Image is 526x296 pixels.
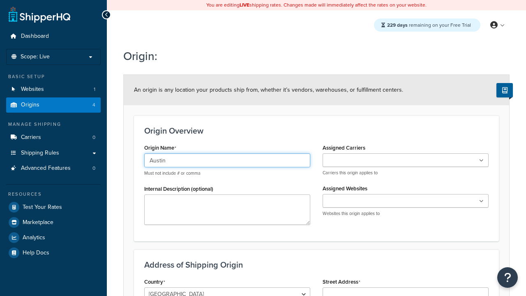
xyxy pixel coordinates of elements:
[6,230,101,245] a: Analytics
[21,86,44,93] span: Websites
[497,267,518,288] button: Open Resource Center
[144,145,176,151] label: Origin Name
[123,48,499,64] h1: Origin:
[21,33,49,40] span: Dashboard
[134,86,403,94] span: An origin is any location your products ship from, whether it’s vendors, warehouses, or fulfillme...
[144,186,213,192] label: Internal Description (optional)
[6,200,101,215] a: Test Your Rates
[94,86,95,93] span: 1
[6,215,101,230] a: Marketplace
[6,121,101,128] div: Manage Shipping
[23,219,53,226] span: Marketplace
[144,170,310,176] p: Must not include # or comma
[21,53,50,60] span: Scope: Live
[323,210,489,217] p: Websites this origin applies to
[23,204,62,211] span: Test Your Rates
[21,102,39,109] span: Origins
[6,245,101,260] a: Help Docs
[21,134,41,141] span: Carriers
[23,234,45,241] span: Analytics
[92,165,95,172] span: 0
[6,97,101,113] a: Origins4
[6,97,101,113] li: Origins
[6,82,101,97] li: Websites
[144,260,489,269] h3: Address of Shipping Origin
[6,130,101,145] a: Carriers0
[6,82,101,97] a: Websites1
[387,21,408,29] strong: 229 days
[6,29,101,44] a: Dashboard
[323,170,489,176] p: Carriers this origin applies to
[323,279,360,285] label: Street Address
[144,279,165,285] label: Country
[6,161,101,176] li: Advanced Features
[6,191,101,198] div: Resources
[6,73,101,80] div: Basic Setup
[496,83,513,97] button: Show Help Docs
[92,102,95,109] span: 4
[6,130,101,145] li: Carriers
[6,161,101,176] a: Advanced Features0
[240,1,249,9] b: LIVE
[323,145,365,151] label: Assigned Carriers
[387,21,471,29] span: remaining on your Free Trial
[92,134,95,141] span: 0
[21,150,59,157] span: Shipping Rules
[323,185,367,192] label: Assigned Websites
[6,146,101,161] a: Shipping Rules
[21,165,71,172] span: Advanced Features
[144,126,489,135] h3: Origin Overview
[23,250,49,257] span: Help Docs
